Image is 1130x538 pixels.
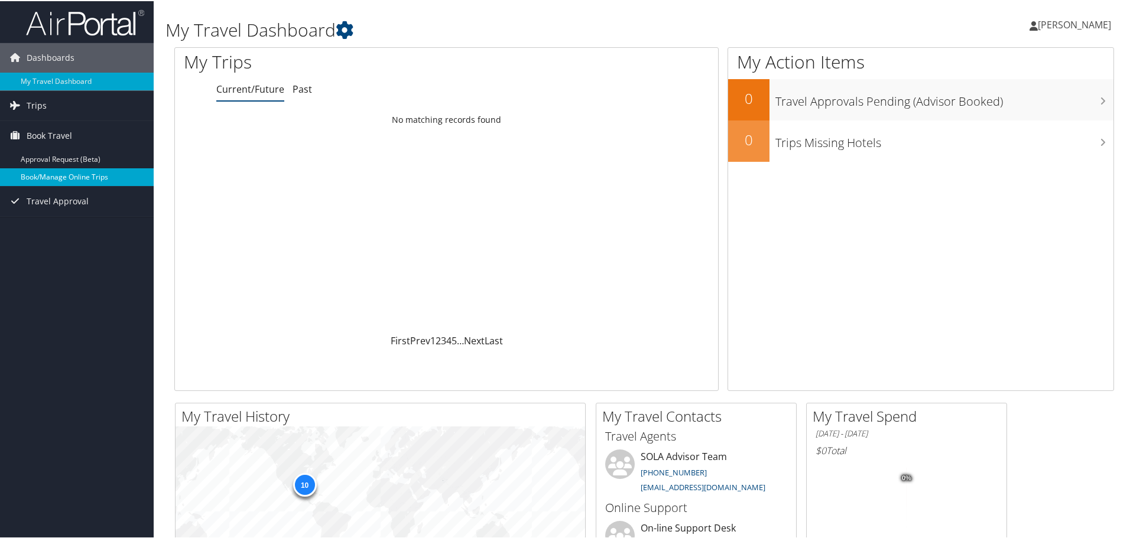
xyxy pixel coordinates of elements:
h3: Online Support [605,498,787,515]
a: 3 [441,333,446,346]
a: Current/Future [216,81,284,94]
a: Prev [410,333,430,346]
a: Past [293,81,312,94]
span: Travel Approval [27,185,89,215]
a: 4 [446,333,452,346]
a: 2 [436,333,441,346]
h3: Trips Missing Hotels [775,128,1113,150]
a: Next [464,333,485,346]
h6: Total [816,443,998,456]
div: 10 [293,472,316,495]
h2: My Travel Contacts [602,405,796,425]
a: Last [485,333,503,346]
h1: My Trips [184,48,483,73]
a: [EMAIL_ADDRESS][DOMAIN_NAME] [641,481,765,491]
span: … [457,333,464,346]
span: Dashboards [27,42,74,71]
a: 5 [452,333,457,346]
span: Trips [27,90,47,119]
h1: My Action Items [728,48,1113,73]
a: [PERSON_NAME] [1030,6,1123,41]
tspan: 0% [902,474,911,481]
span: [PERSON_NAME] [1038,17,1111,30]
h3: Travel Approvals Pending (Advisor Booked) [775,86,1113,109]
h6: [DATE] - [DATE] [816,427,998,438]
a: 0Travel Approvals Pending (Advisor Booked) [728,78,1113,119]
h3: Travel Agents [605,427,787,444]
a: 1 [430,333,436,346]
a: 0Trips Missing Hotels [728,119,1113,161]
img: airportal-logo.png [26,8,144,35]
span: Book Travel [27,120,72,149]
span: $0 [816,443,826,456]
a: [PHONE_NUMBER] [641,466,707,477]
td: No matching records found [175,108,718,129]
h1: My Travel Dashboard [165,17,804,41]
h2: 0 [728,129,769,149]
h2: My Travel History [181,405,585,425]
h2: 0 [728,87,769,107]
a: First [391,333,410,346]
h2: My Travel Spend [813,405,1006,425]
li: SOLA Advisor Team [599,448,793,497]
